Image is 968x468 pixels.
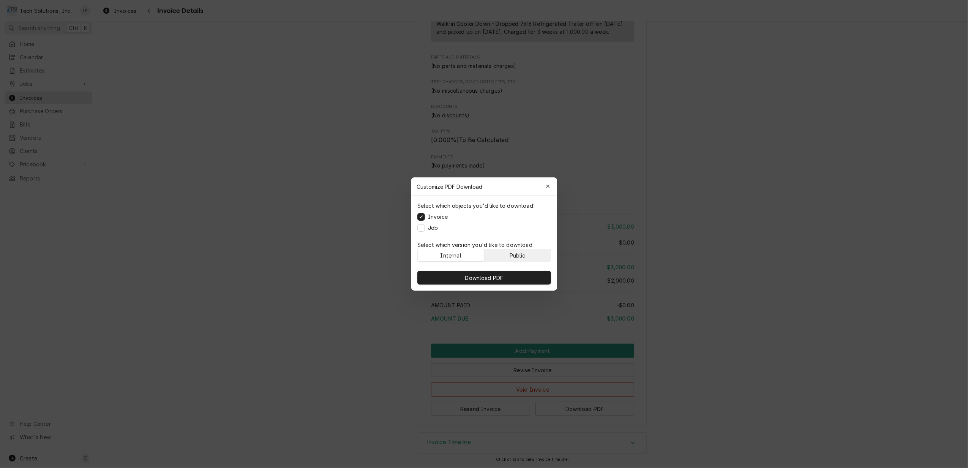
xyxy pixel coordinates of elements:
[411,177,557,196] div: Customize PDF Download
[417,202,534,210] p: Select which objects you'd like to download:
[440,251,461,259] div: Internal
[417,271,551,285] button: Download PDF
[463,274,505,282] span: Download PDF
[417,241,551,249] p: Select which version you'd like to download:
[428,213,448,221] label: Invoice
[428,224,438,232] label: Job
[509,251,525,259] div: Public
